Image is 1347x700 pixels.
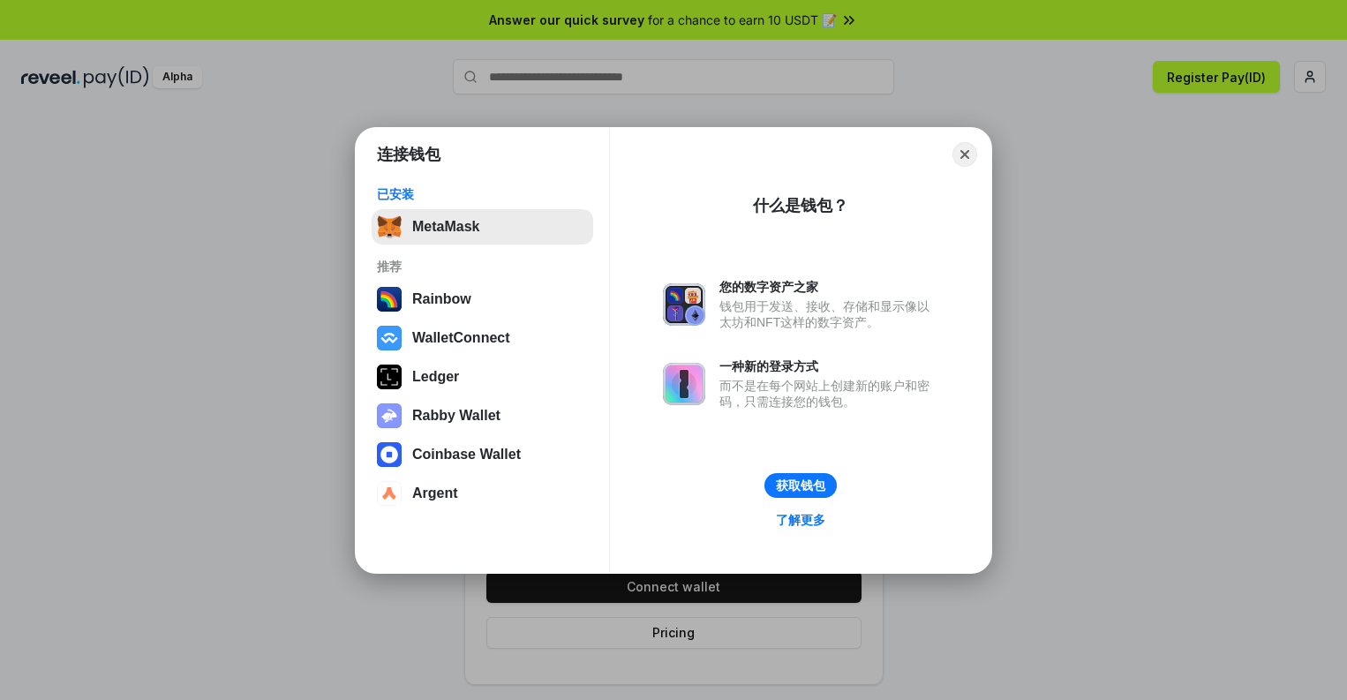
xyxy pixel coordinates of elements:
div: Coinbase Wallet [412,447,521,463]
div: 您的数字资产之家 [719,279,938,295]
div: 而不是在每个网站上创建新的账户和密码，只需连接您的钱包。 [719,378,938,410]
h1: 连接钱包 [377,144,440,165]
img: svg+xml,%3Csvg%20xmlns%3D%22http%3A%2F%2Fwww.w3.org%2F2000%2Fsvg%22%20fill%3D%22none%22%20viewBox... [663,363,705,405]
button: Ledger [372,359,593,395]
div: 获取钱包 [776,478,825,493]
div: Argent [412,485,458,501]
div: 已安装 [377,186,588,202]
div: 什么是钱包？ [753,195,848,216]
button: Rainbow [372,282,593,317]
img: svg+xml,%3Csvg%20xmlns%3D%22http%3A%2F%2Fwww.w3.org%2F2000%2Fsvg%22%20fill%3D%22none%22%20viewBox... [663,283,705,326]
div: 一种新的登录方式 [719,358,938,374]
button: WalletConnect [372,320,593,356]
img: svg+xml,%3Csvg%20width%3D%22120%22%20height%3D%22120%22%20viewBox%3D%220%200%20120%20120%22%20fil... [377,287,402,312]
div: Ledger [412,369,459,385]
button: Close [952,142,977,167]
img: svg+xml,%3Csvg%20width%3D%2228%22%20height%3D%2228%22%20viewBox%3D%220%200%2028%2028%22%20fill%3D... [377,442,402,467]
img: svg+xml,%3Csvg%20xmlns%3D%22http%3A%2F%2Fwww.w3.org%2F2000%2Fsvg%22%20fill%3D%22none%22%20viewBox... [377,403,402,428]
img: svg+xml,%3Csvg%20xmlns%3D%22http%3A%2F%2Fwww.w3.org%2F2000%2Fsvg%22%20width%3D%2228%22%20height%3... [377,365,402,389]
img: svg+xml,%3Csvg%20width%3D%2228%22%20height%3D%2228%22%20viewBox%3D%220%200%2028%2028%22%20fill%3D... [377,481,402,506]
div: 了解更多 [776,512,825,528]
div: MetaMask [412,219,479,235]
a: 了解更多 [765,508,836,531]
button: Coinbase Wallet [372,437,593,472]
div: 推荐 [377,259,588,275]
div: Rabby Wallet [412,408,500,424]
button: Argent [372,476,593,511]
div: WalletConnect [412,330,510,346]
button: Rabby Wallet [372,398,593,433]
button: 获取钱包 [764,473,837,498]
img: svg+xml,%3Csvg%20width%3D%2228%22%20height%3D%2228%22%20viewBox%3D%220%200%2028%2028%22%20fill%3D... [377,326,402,350]
button: MetaMask [372,209,593,245]
div: Rainbow [412,291,471,307]
img: svg+xml,%3Csvg%20fill%3D%22none%22%20height%3D%2233%22%20viewBox%3D%220%200%2035%2033%22%20width%... [377,215,402,239]
div: 钱包用于发送、接收、存储和显示像以太坊和NFT这样的数字资产。 [719,298,938,330]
